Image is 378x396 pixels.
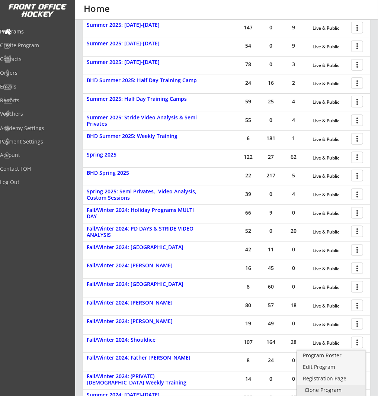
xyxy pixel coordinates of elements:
button: more_vert [351,59,363,71]
div: 19 [237,321,259,326]
div: 0 [282,247,305,252]
div: BHD Summer 2025: Half Day Training Camp [87,77,203,84]
div: 60 [260,284,282,289]
div: Fall/Winter 2024: [GEOGRAPHIC_DATA] [87,281,203,287]
div: 4 [282,99,305,104]
button: more_vert [351,77,363,89]
div: 4 [282,117,305,123]
div: 14 [237,377,259,382]
div: 0 [282,321,305,326]
div: 28 [282,339,305,345]
div: Summer 2025: [DATE]-[DATE] [87,22,203,28]
div: Registration Page [303,376,360,381]
div: 122 [237,154,259,160]
div: Live & Public [313,137,347,142]
div: Spring 2025: Semi Privates, Video Analysis, Custom Sessions [87,189,203,201]
button: more_vert [351,133,363,145]
div: 8 [237,284,259,289]
button: more_vert [351,337,363,348]
div: 1 [282,136,305,141]
div: Live & Public [313,81,347,86]
div: 16 [237,265,259,271]
div: 49 [260,321,282,326]
div: Clone Program [305,387,358,393]
button: more_vert [351,41,363,52]
div: Live & Public [313,192,347,197]
button: more_vert [351,226,363,237]
div: 0 [282,284,305,289]
button: more_vert [351,263,363,274]
div: Live & Public [313,322,347,327]
div: Edit Program [303,364,360,370]
div: 11 [260,247,282,252]
div: 8 [237,358,259,363]
div: Fall/Winter 2024: [PERSON_NAME] [87,318,203,325]
div: Program Roster [303,353,360,358]
div: Live & Public [313,118,347,123]
div: 0 [282,358,305,363]
button: more_vert [351,152,363,163]
div: 2 [282,80,305,86]
div: 52 [237,228,259,234]
div: 181 [260,136,282,141]
div: 164 [260,339,282,345]
div: 0 [260,25,282,30]
a: Edit Program [297,362,365,373]
div: 0 [260,43,282,48]
div: 20 [282,228,305,234]
div: 25 [260,99,282,104]
div: 3 [282,62,305,67]
div: 0 [260,191,282,197]
div: Live & Public [313,44,347,49]
div: Live & Public [313,211,347,216]
div: Summer 2025: [DATE]-[DATE] [87,59,203,65]
div: Live & Public [313,174,347,179]
button: more_vert [351,115,363,126]
button: more_vert [351,96,363,107]
div: 80 [237,303,259,308]
div: Live & Public [313,266,347,271]
button: more_vert [351,22,363,33]
div: 66 [237,210,259,215]
div: 0 [260,377,282,382]
div: 0 [282,377,305,382]
div: Live & Public [313,285,347,290]
div: Fall/Winter 2024: [GEOGRAPHIC_DATA] [87,244,203,251]
div: 9 [260,210,282,215]
div: Summer 2025: Stride Video Analysis & Semi Privates [87,115,203,127]
div: 78 [237,62,259,67]
button: more_vert [351,170,363,181]
button: more_vert [351,189,363,200]
button: more_vert [351,318,363,330]
div: Live & Public [313,63,347,68]
div: 39 [237,191,259,197]
div: 42 [237,247,259,252]
div: BHD Summer 2025: Weekly Training [87,133,203,139]
div: Live & Public [313,26,347,31]
div: 57 [260,303,282,308]
div: 9 [282,25,305,30]
div: Live & Public [313,303,347,309]
div: 62 [282,154,305,160]
div: Live & Public [313,341,347,346]
div: 0 [260,117,282,123]
div: BHD Spring 2025 [87,170,203,176]
div: 0 [260,62,282,67]
div: 24 [260,358,282,363]
div: 4 [282,191,305,197]
div: Spring 2025 [87,152,203,158]
div: Fall/Winter 2024: Shouldice [87,337,203,343]
div: 107 [237,339,259,345]
div: 22 [237,173,259,178]
div: 27 [260,154,282,160]
div: 5 [282,173,305,178]
a: Registration Page [297,374,365,385]
div: 55 [237,117,259,123]
div: Fall/Winter 2024: [PERSON_NAME] [87,300,203,306]
div: 16 [260,80,282,86]
a: Program Roster [297,351,365,362]
div: 18 [282,303,305,308]
div: Live & Public [313,100,347,105]
button: more_vert [351,207,363,219]
div: 59 [237,99,259,104]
